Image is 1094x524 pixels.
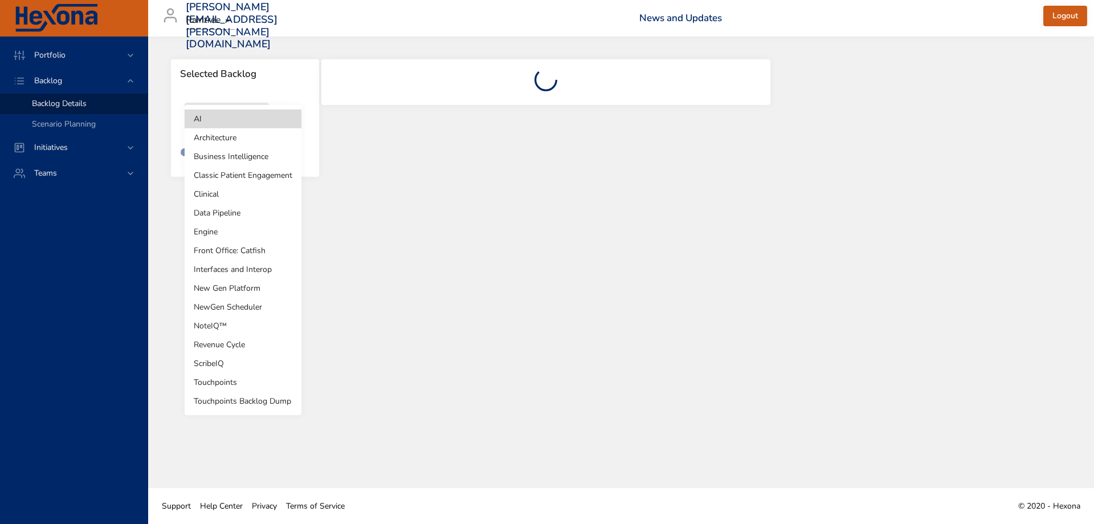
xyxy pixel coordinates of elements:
[185,335,301,354] li: Revenue Cycle
[185,185,301,204] li: Clinical
[185,354,301,373] li: ScribeIQ
[185,279,301,298] li: New Gen Platform
[185,109,301,128] li: AI
[185,166,301,185] li: Classic Patient Engagement
[185,373,301,392] li: Touchpoints
[185,241,301,260] li: Front Office: Catfish
[185,128,301,147] li: Architecture
[185,260,301,279] li: Interfaces and Interop
[185,222,301,241] li: Engine
[185,147,301,166] li: Business Intelligence
[185,316,301,335] li: NoteIQ™
[185,298,301,316] li: NewGen Scheduler
[185,392,301,411] li: Touchpoints Backlog Dump
[185,204,301,222] li: Data Pipeline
